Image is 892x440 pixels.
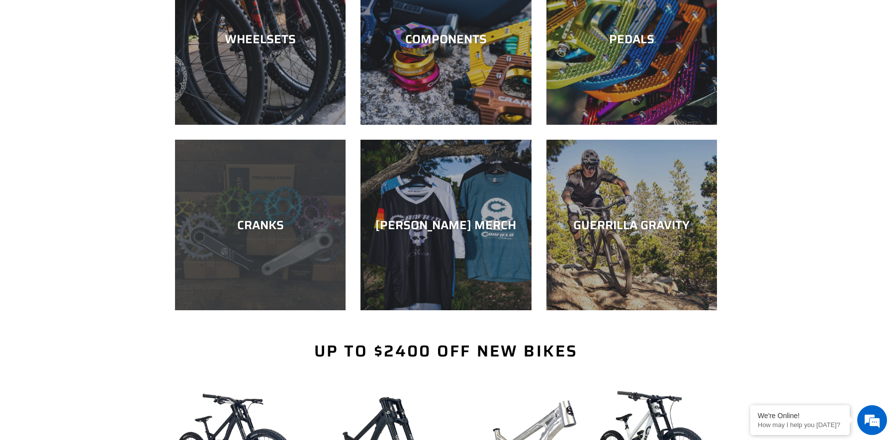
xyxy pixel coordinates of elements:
div: PEDALS [546,32,717,47]
textarea: Type your message and hit 'Enter' [5,271,189,306]
div: WHEELSETS [175,32,346,47]
img: d_696896380_company_1647369064580_696896380 [32,50,57,75]
div: Chat with us now [67,56,182,69]
a: CRANKS [175,140,346,310]
div: COMPONENTS [360,32,531,47]
div: Minimize live chat window [163,5,187,29]
div: [PERSON_NAME] MERCH [360,218,531,232]
div: CRANKS [175,218,346,232]
p: How may I help you today? [758,421,842,429]
div: Navigation go back [11,55,26,70]
a: GUERRILLA GRAVITY [546,140,717,310]
h2: Up to $2400 Off New Bikes [175,342,717,360]
div: We're Online! [758,412,842,420]
span: We're online! [58,125,137,226]
div: GUERRILLA GRAVITY [546,218,717,232]
a: [PERSON_NAME] MERCH [360,140,531,310]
